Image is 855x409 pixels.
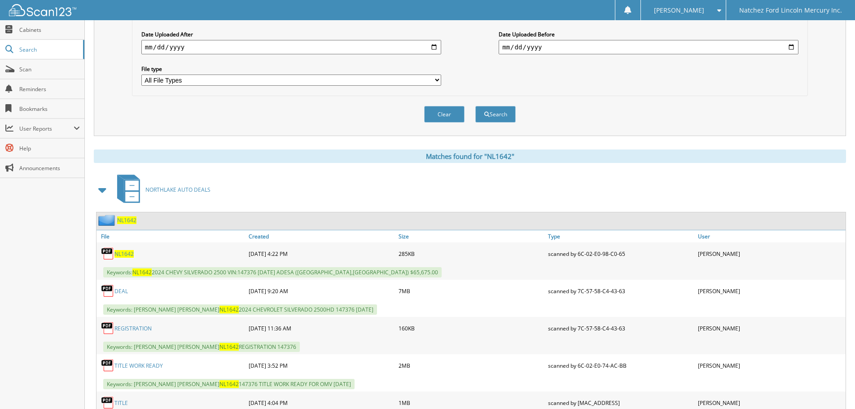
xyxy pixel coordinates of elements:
div: [DATE] 9:20 AM [246,282,396,300]
label: File type [141,65,441,73]
input: start [141,40,441,54]
a: Type [546,230,696,242]
div: [DATE] 11:36 AM [246,319,396,337]
a: DEAL [114,287,128,295]
span: Reminders [19,85,80,93]
div: [PERSON_NAME] [696,356,846,374]
div: [PERSON_NAME] [696,282,846,300]
div: 2MB [396,356,546,374]
a: TITLE WORK READY [114,362,163,369]
span: Bookmarks [19,105,80,113]
a: NORTHLAKE AUTO DEALS [112,172,210,207]
div: scanned by 6C-02-E0-74-AC-BB [546,356,696,374]
label: Date Uploaded After [141,31,441,38]
span: NL1642 [132,268,152,276]
span: Search [19,46,79,53]
img: PDF.png [101,284,114,298]
span: Keywords: 2024 CHEVY SILVERADO 2500 VIN:147376 [DATE] ADESA ([GEOGRAPHIC_DATA],[GEOGRAPHIC_DATA])... [103,267,442,277]
a: NL1642 [117,216,136,224]
a: Size [396,230,546,242]
div: 285KB [396,245,546,263]
div: 160KB [396,319,546,337]
span: Keywords: [PERSON_NAME] [PERSON_NAME] 147376 TITLE WORK READY FOR OMV [DATE] [103,379,355,389]
iframe: Chat Widget [810,366,855,409]
a: User [696,230,846,242]
span: NL1642 [219,343,239,351]
img: scan123-logo-white.svg [9,4,76,16]
span: NL1642 [219,306,239,313]
button: Search [475,106,516,123]
a: TITLE [114,399,128,407]
button: Clear [424,106,465,123]
span: User Reports [19,125,74,132]
img: PDF.png [101,247,114,260]
span: [PERSON_NAME] [654,8,704,13]
img: PDF.png [101,321,114,335]
a: Created [246,230,396,242]
input: end [499,40,798,54]
a: REGISTRATION [114,325,152,332]
span: Keywords: [PERSON_NAME] [PERSON_NAME] REGISTRATION 147376 [103,342,300,352]
div: scanned by 7C-57-58-C4-43-63 [546,282,696,300]
img: PDF.png [101,359,114,372]
div: [DATE] 3:52 PM [246,356,396,374]
span: Natchez Ford Lincoln Mercury Inc. [739,8,842,13]
div: Matches found for "NL1642" [94,150,846,163]
div: [PERSON_NAME] [696,245,846,263]
div: scanned by 6C-02-E0-98-C0-65 [546,245,696,263]
span: NORTHLAKE AUTO DEALS [145,186,210,194]
div: [DATE] 4:22 PM [246,245,396,263]
div: 7MB [396,282,546,300]
span: Announcements [19,164,80,172]
span: NL1642 [219,380,239,388]
a: File [96,230,246,242]
span: Keywords: [PERSON_NAME] [PERSON_NAME] 2024 CHEVROLET SILVERADO 2500HD 147376 [DATE] [103,304,377,315]
img: folder2.png [98,215,117,226]
div: scanned by 7C-57-58-C4-43-63 [546,319,696,337]
div: [PERSON_NAME] [696,319,846,337]
a: NL1642 [114,250,134,258]
label: Date Uploaded Before [499,31,798,38]
span: Cabinets [19,26,80,34]
span: Scan [19,66,80,73]
span: Help [19,145,80,152]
